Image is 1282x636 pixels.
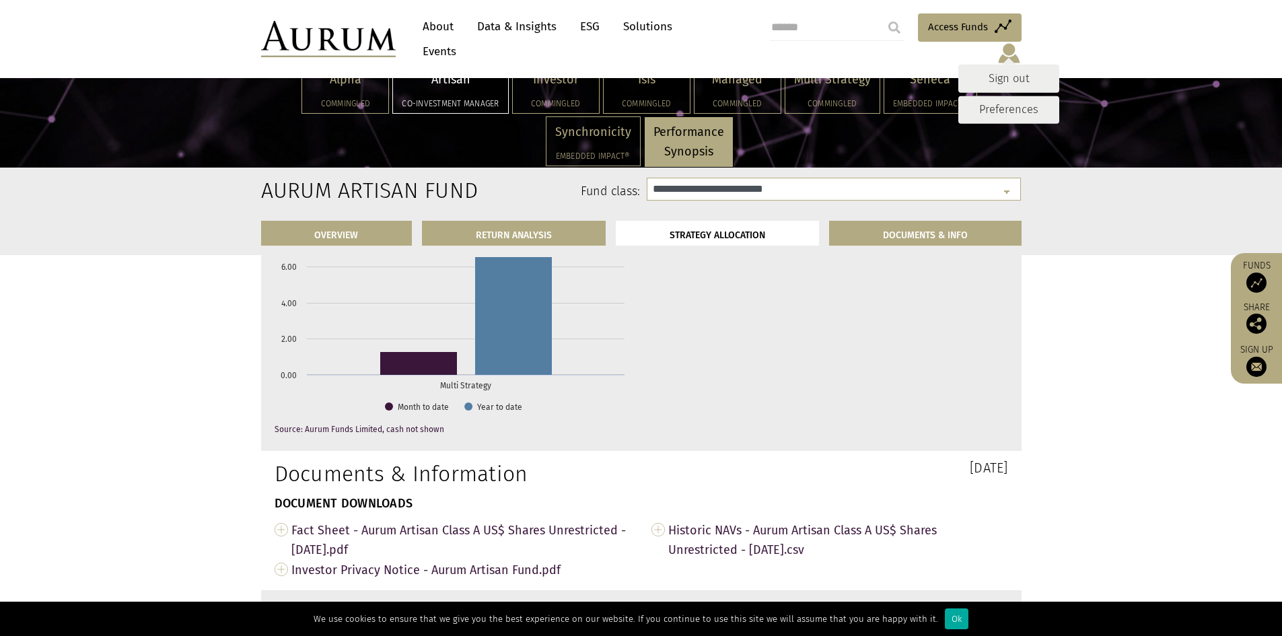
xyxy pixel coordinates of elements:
[416,39,456,64] a: Events
[416,14,460,39] a: About
[612,100,681,108] h5: Commingled
[1238,344,1275,377] a: Sign up
[291,520,631,560] span: Fact Sheet - Aurum Artisan Class A US$ Shares Unrestricted - [DATE].pdf
[997,42,1022,65] img: account-icon.svg
[440,381,491,390] text: Multi Strategy
[261,178,371,203] h2: Aurum Artisan Fund
[261,21,396,57] img: Aurum
[275,425,631,434] p: Source: Aurum Funds Limited, cash not shown
[881,14,908,41] input: Submit
[281,334,297,344] text: 2.00
[893,100,968,108] h5: Embedded Impact®
[653,122,724,162] p: Performance Synopsis
[422,221,606,246] a: RETURN ANALYSIS
[281,299,297,308] text: 4.00
[311,70,380,90] p: Alpha
[573,14,606,39] a: ESG
[1238,260,1275,293] a: Funds
[958,65,1059,92] a: Sign out
[522,100,590,108] h5: Commingled
[616,14,679,39] a: Solutions
[261,221,413,246] a: OVERVIEW
[281,371,297,380] text: 0.00
[945,608,968,629] div: Ok
[1238,303,1275,334] div: Share
[829,221,1022,246] a: DOCUMENTS & INFO
[281,262,297,272] text: 6.00
[275,599,425,614] strong: FUND CLASS INFORMATION
[703,70,772,90] p: Managed
[555,122,631,142] p: Synchronicity
[1246,273,1267,293] img: Access Funds
[1246,357,1267,377] img: Sign up to our newsletter
[1246,314,1267,334] img: Share this post
[794,70,871,90] p: Multi Strategy
[918,13,1022,42] a: Access Funds
[612,70,681,90] p: Isis
[928,19,988,35] span: Access Funds
[555,152,631,160] h5: Embedded Impact®
[291,559,631,580] span: Investor Privacy Notice - Aurum Artisan Fund.pdf
[311,100,380,108] h5: Commingled
[402,100,499,108] h5: Co-investment Manager
[477,402,522,412] text: Year to date
[402,70,499,90] p: Artisan
[275,496,413,511] strong: DOCUMENT DOWNLOADS
[958,96,1059,123] a: Preferences
[522,70,590,90] p: Investor
[651,461,1008,474] h3: [DATE]
[893,70,968,90] p: Seneca
[391,183,641,201] label: Fund class:
[398,402,449,412] text: Month to date
[794,100,871,108] h5: Commingled
[703,100,772,108] h5: Commingled
[668,520,1008,560] span: Historic NAVs - Aurum Artisan Class A US$ Shares Unrestricted - [DATE].csv
[275,461,631,487] h1: Documents & Information
[470,14,563,39] a: Data & Insights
